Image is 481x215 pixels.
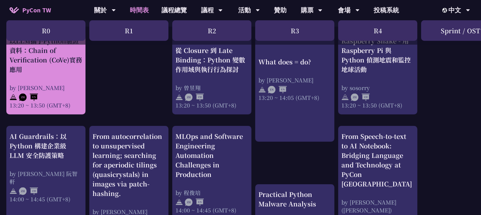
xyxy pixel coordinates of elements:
[9,7,19,13] img: Home icon of PyCon TW 2025
[442,8,449,13] img: Locale Icon
[9,94,17,101] img: svg+xml;base64,PHN2ZyB4bWxucz0iaHR0cDovL3d3dy53My5vcmcvMjAwMC9zdmciIHdpZHRoPSIyNCIgaGVpZ2h0PSIyNC...
[19,94,38,101] img: ZHEN.371966e.svg
[9,132,82,160] div: AI Guardrails：以 Python 構建企業級 LLM 安全防護策略
[9,187,17,195] img: svg+xml;base64,PHN2ZyB4bWxucz0iaHR0cDovL3d3dy53My5vcmcvMjAwMC9zdmciIHdpZHRoPSIyNCIgaGVpZ2h0PSIyNC...
[338,20,417,41] div: R4
[255,20,334,41] div: R3
[185,199,204,206] img: ZHEN.371966e.svg
[175,94,183,101] img: svg+xml;base64,PHN2ZyB4bWxucz0iaHR0cDovL3d3dy53My5vcmcvMjAwMC9zdmciIHdpZHRoPSIyNCIgaGVpZ2h0PSIyNC...
[3,2,57,18] a: PyCon TW
[341,198,414,214] div: by [PERSON_NAME] ([PERSON_NAME])
[9,84,82,92] div: by [PERSON_NAME]
[268,86,287,94] img: ENEN.5a408d1.svg
[341,84,414,92] div: by sosorry
[172,20,251,41] div: R2
[175,199,183,206] img: svg+xml;base64,PHN2ZyB4bWxucz0iaHR0cDovL3d3dy53My5vcmcvMjAwMC9zdmciIHdpZHRoPSIyNCIgaGVpZ2h0PSIyNC...
[175,36,248,109] a: 從 Closure 到 Late Binding：Python 變數作用域與執行行為探討 by 曾昱翔 13:20 ~ 13:50 (GMT+8)
[258,57,331,67] div: What does = do?
[258,36,331,136] a: What does = do? by [PERSON_NAME] 13:20 ~ 14:05 (GMT+8)
[9,36,82,74] div: 以LLM攜手Python驗證資料：Chain of Verification (CoVe)實務應用
[175,84,248,92] div: by 曾昱翔
[9,101,82,109] div: 13:20 ~ 13:50 (GMT+8)
[258,94,331,101] div: 13:20 ~ 14:05 (GMT+8)
[6,20,85,41] div: R0
[89,20,168,41] div: R1
[258,190,331,209] div: Practical Python Malware Analysis
[175,132,248,179] div: MLOps and Software Engineering Automation Challenges in Production
[175,46,248,74] div: 從 Closure 到 Late Binding：Python 變數作用域與執行行為探討
[341,94,349,101] img: svg+xml;base64,PHN2ZyB4bWxucz0iaHR0cDovL3d3dy53My5vcmcvMjAwMC9zdmciIHdpZHRoPSIyNCIgaGVpZ2h0PSIyNC...
[22,5,51,15] span: PyCon TW
[175,189,248,197] div: by 程俊培
[175,206,248,214] div: 14:00 ~ 14:45 (GMT+8)
[351,94,370,101] img: ZHZH.38617ef.svg
[341,132,414,189] div: From Speech-to-text to AI Notebook: Bridging Language and Technology at PyCon [GEOGRAPHIC_DATA]
[258,86,266,94] img: svg+xml;base64,PHN2ZyB4bWxucz0iaHR0cDovL3d3dy53My5vcmcvMjAwMC9zdmciIHdpZHRoPSIyNCIgaGVpZ2h0PSIyNC...
[19,187,38,195] img: ZHZH.38617ef.svg
[9,170,82,186] div: by [PERSON_NAME] 阮智軒
[185,94,204,101] img: ZHZH.38617ef.svg
[258,76,331,84] div: by [PERSON_NAME]
[92,132,165,198] div: From autocorrelation to unsupervised learning; searching for aperiodic tilings (quasicrystals) in...
[341,101,414,109] div: 13:20 ~ 13:50 (GMT+8)
[9,36,82,109] a: 以LLM攜手Python驗證資料：Chain of Verification (CoVe)實務應用 by [PERSON_NAME] 13:20 ~ 13:50 (GMT+8)
[175,101,248,109] div: 13:20 ~ 13:50 (GMT+8)
[9,195,82,203] div: 14:00 ~ 14:45 (GMT+8)
[341,36,414,74] div: Raspberry Shake - 用 Raspberry Pi 與 Python 偵測地震和監控地球活動
[341,36,414,109] a: Raspberry Shake - 用 Raspberry Pi 與 Python 偵測地震和監控地球活動 by sosorry 13:20 ~ 13:50 (GMT+8)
